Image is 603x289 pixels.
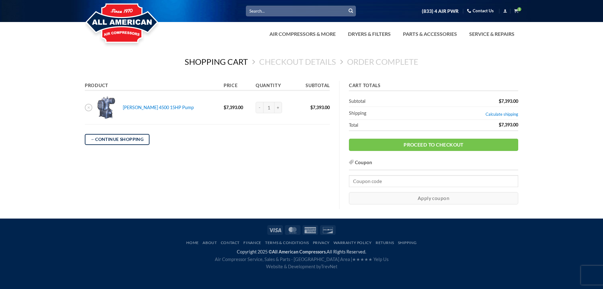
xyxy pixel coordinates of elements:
a: [PERSON_NAME] 4500 15HP Pump [123,105,194,110]
a: Terms & Conditions [265,240,309,245]
a: TrevNet [321,264,337,269]
span: $ [499,122,501,127]
a: Parts & Accessories [399,28,461,40]
bdi: 7,393.00 [499,98,518,103]
input: Reduce quantity of Saylor Beall 4500 15HP Pump [256,102,263,113]
img: Saylor Beall 4500 15hp Pump [95,96,118,119]
a: (833) 4 AIR PWR [422,6,459,17]
th: Subtotal [349,96,410,107]
span: ← [91,136,95,143]
a: Service & Repairs [465,28,518,40]
bdi: 7,393.00 [224,105,243,110]
a: Checkout details [259,57,336,67]
a: Warranty Policy [334,240,372,245]
th: Price [221,81,253,91]
a: About [203,240,217,245]
input: Coupon code [349,175,518,187]
a: Home [186,240,198,245]
a: Proceed to checkout [349,139,518,151]
input: Product quantity [263,102,274,113]
button: Submit [346,6,356,16]
th: Shipping [349,107,410,119]
a: Login [503,7,507,15]
a: Contact [221,240,240,245]
a: Finance [243,240,261,245]
span: $ [224,105,226,110]
a: Remove Saylor Beall 4500 15HP Pump from cart [85,104,92,111]
th: Product [85,81,221,91]
h3: Coupon [349,158,518,170]
button: Apply coupon [349,192,518,204]
input: Search… [246,6,356,16]
a: Shipping [398,240,417,245]
input: Increase quantity of Saylor Beall 4500 15HP Pump [274,102,282,113]
div: Copyright 2025 © All Rights Reserved. [85,248,518,270]
a: Shopping Cart [185,57,248,67]
bdi: 7,393.00 [310,105,330,110]
th: Cart totals [349,81,518,91]
a: Air Compressors & More [266,28,340,40]
span: $ [499,98,501,103]
th: Subtotal [295,81,330,91]
th: Quantity [253,81,295,91]
bdi: 7,393.00 [499,122,518,127]
th: Total [349,120,410,131]
a: Returns [376,240,394,245]
a: View cart [514,7,518,15]
div: Payment icons [266,224,337,235]
span: $ [310,105,313,110]
a: Contact Us [467,6,494,16]
span: Air Compressor Service, Sales & Parts - [GEOGRAPHIC_DATA] Area | Website & Development by [215,257,388,269]
a: Privacy [313,240,330,245]
a: ★★★★★ Yelp Us [352,257,388,262]
nav: Checkout steps [85,52,518,71]
a: Dryers & Filters [344,28,394,40]
a: Continue shopping [85,134,149,145]
a: Calculate shipping [486,112,518,117]
strong: All American Compressors. [272,249,327,254]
